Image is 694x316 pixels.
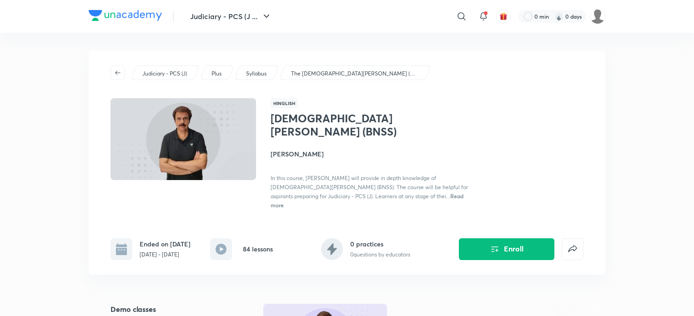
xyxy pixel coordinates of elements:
button: Enroll [459,238,554,260]
a: The [DEMOGRAPHIC_DATA][PERSON_NAME] (BNSS) 2023 [290,70,420,78]
img: Company Logo [89,10,162,21]
img: avatar [499,12,508,20]
h6: Ended on [DATE] [140,239,191,249]
a: Plus [210,70,223,78]
a: Judiciary - PCS (J) [141,70,189,78]
p: Plus [211,70,221,78]
button: avatar [496,9,511,24]
p: 0 questions by educators [350,251,410,259]
h5: Demo classes [111,304,234,315]
span: In this course, [PERSON_NAME] will provide in depth knowledge of [DEMOGRAPHIC_DATA][PERSON_NAME] ... [271,175,468,200]
p: Judiciary - PCS (J) [142,70,187,78]
p: Syllabus [246,70,267,78]
span: Hinglish [271,98,298,108]
img: Madhulika Saini [590,9,605,24]
p: The [DEMOGRAPHIC_DATA][PERSON_NAME] (BNSS) 2023 [291,70,418,78]
p: [DATE] - [DATE] [140,251,191,259]
a: Syllabus [245,70,268,78]
h6: 84 lessons [243,244,273,254]
button: false [562,238,583,260]
img: Thumbnail [109,97,257,181]
img: streak [554,12,563,21]
a: Company Logo [89,10,162,23]
h1: [DEMOGRAPHIC_DATA][PERSON_NAME] (BNSS) [271,112,419,138]
span: Read more [271,192,463,209]
button: Judiciary - PCS (J ... [185,7,277,25]
h6: 0 practices [350,239,410,249]
h4: [PERSON_NAME] [271,149,474,159]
